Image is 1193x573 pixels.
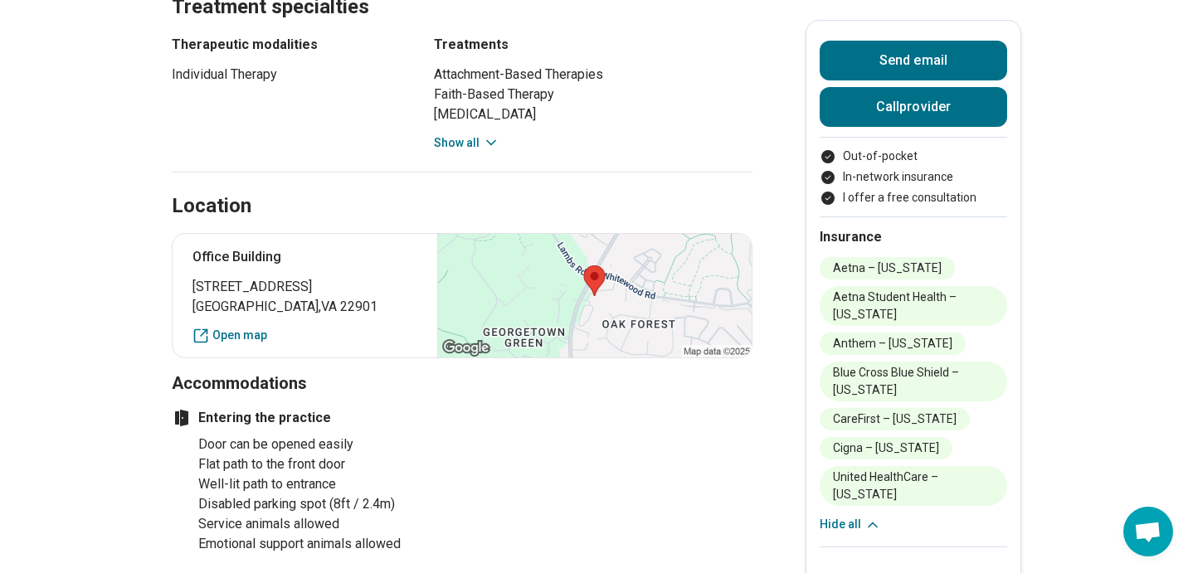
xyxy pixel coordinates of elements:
[820,87,1007,127] button: Callprovider
[820,189,1007,206] li: I offer a free consultation
[820,257,955,279] li: Aetna – [US_STATE]
[820,333,966,355] li: Anthem – [US_STATE]
[172,65,404,85] li: Individual Therapy
[198,534,404,554] li: Emotional support animals allowed
[820,408,970,430] li: CareFirst – [US_STATE]
[820,437,952,459] li: Cigna – [US_STATE]
[172,408,404,428] h4: Entering the practice
[198,474,404,494] li: Well-lit path to entrance
[434,65,752,85] li: Attachment-Based Therapies
[820,168,1007,186] li: In-network insurance
[820,41,1007,80] button: Send email
[820,516,881,533] button: Hide all
[434,85,752,104] li: Faith-Based Therapy
[198,454,404,474] li: Flat path to the front door
[198,435,404,454] li: Door can be opened easily
[192,247,417,267] p: Office Building
[820,148,1007,206] ul: Payment options
[434,35,752,55] h3: Treatments
[198,494,404,514] li: Disabled parking spot (8ft / 2.4m)
[820,362,1007,401] li: Blue Cross Blue Shield – [US_STATE]
[172,35,404,55] h3: Therapeutic modalities
[192,327,417,344] a: Open map
[192,297,417,317] span: [GEOGRAPHIC_DATA] , VA 22901
[820,227,1007,247] h2: Insurance
[192,277,417,297] span: [STREET_ADDRESS]
[172,371,752,395] h3: Accommodations
[434,104,752,124] li: [MEDICAL_DATA]
[198,514,404,534] li: Service animals allowed
[172,192,251,221] h2: Location
[1123,507,1173,556] div: Open chat
[820,286,1007,326] li: Aetna Student Health – [US_STATE]
[820,148,1007,165] li: Out-of-pocket
[820,466,1007,506] li: United HealthCare – [US_STATE]
[434,134,499,152] button: Show all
